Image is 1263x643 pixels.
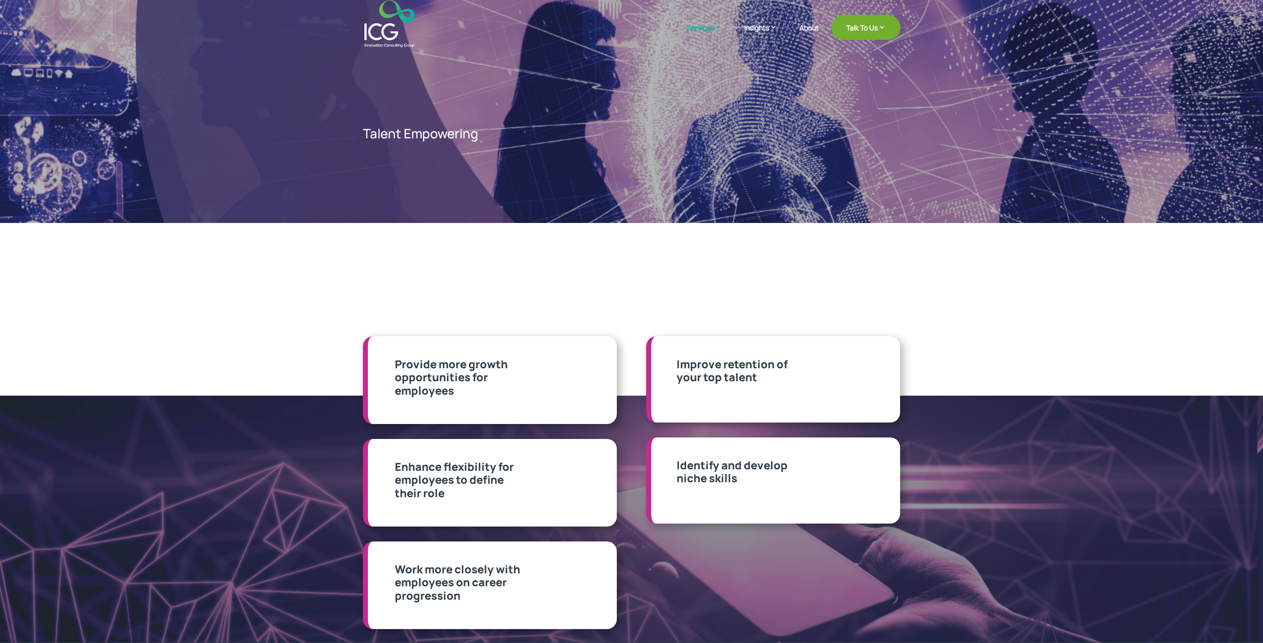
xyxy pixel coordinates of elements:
a: About [800,24,819,47]
p: Talent Empowering [363,126,674,141]
a: Services [687,22,732,47]
div: Provide more growth opportunities for employees [395,358,528,397]
a: Insights [744,22,787,47]
div: Identify and develop niche skills [677,459,788,485]
a: Talk To Us [831,15,901,40]
p: Improve retention of your top talent [677,358,788,384]
iframe: Chat Widget [1097,536,1263,643]
div: Enhance flexibility for employees to define their role [395,460,529,500]
p: Work more closely with employees on career progression [395,563,540,602]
